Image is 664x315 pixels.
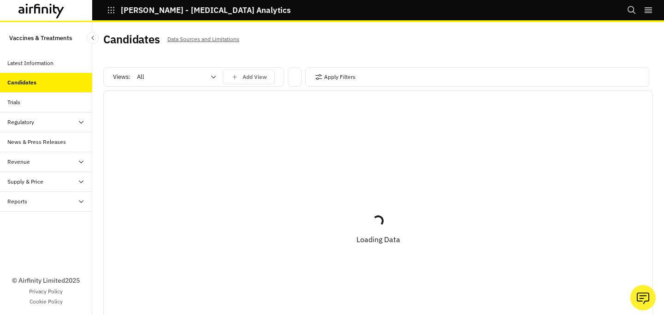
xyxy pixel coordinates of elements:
[7,98,20,107] div: Trials
[315,70,356,84] button: Apply Filters
[167,34,239,44] p: Data Sources and Limitations
[87,32,99,44] button: Close Sidebar
[107,2,290,18] button: [PERSON_NAME] - [MEDICAL_DATA] Analytics
[243,74,267,80] p: Add View
[630,285,656,310] button: Ask our analysts
[7,158,30,166] div: Revenue
[223,70,275,84] button: save changes
[7,138,66,146] div: News & Press Releases
[9,30,72,46] p: Vaccines & Treatments
[113,70,275,84] div: Views:
[7,118,34,126] div: Regulatory
[103,33,160,46] h2: Candidates
[7,78,36,87] div: Candidates
[7,59,53,67] div: Latest Information
[7,178,43,186] div: Supply & Price
[627,2,636,18] button: Search
[7,197,27,206] div: Reports
[30,297,63,306] a: Cookie Policy
[121,6,290,14] p: [PERSON_NAME] - [MEDICAL_DATA] Analytics
[12,276,80,285] p: © Airfinity Limited 2025
[29,287,63,296] a: Privacy Policy
[356,234,400,245] p: Loading Data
